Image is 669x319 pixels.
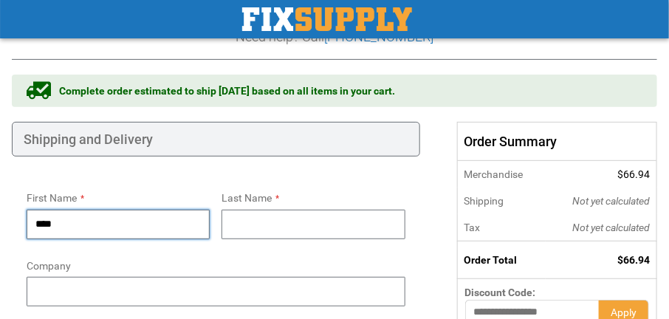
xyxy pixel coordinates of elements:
th: Tax [457,214,546,241]
div: Shipping and Delivery [12,122,420,157]
span: Company [27,260,71,272]
span: Complete order estimated to ship [DATE] based on all items in your cart. [59,83,395,98]
span: Not yet calculated [572,222,650,233]
span: Last Name [222,192,272,204]
span: Shipping [464,195,504,207]
strong: Order Total [464,254,518,266]
a: store logo [242,7,412,31]
h3: Need help? Call [12,30,657,44]
img: Fix Industrial Supply [242,7,412,31]
span: Discount Code: [465,287,536,298]
span: $66.94 [617,254,650,266]
span: First Name [27,192,77,204]
span: $66.94 [617,168,650,180]
span: Not yet calculated [572,195,650,207]
span: Apply [611,306,637,318]
span: Order Summary [457,122,657,162]
th: Merchandise [457,161,546,188]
